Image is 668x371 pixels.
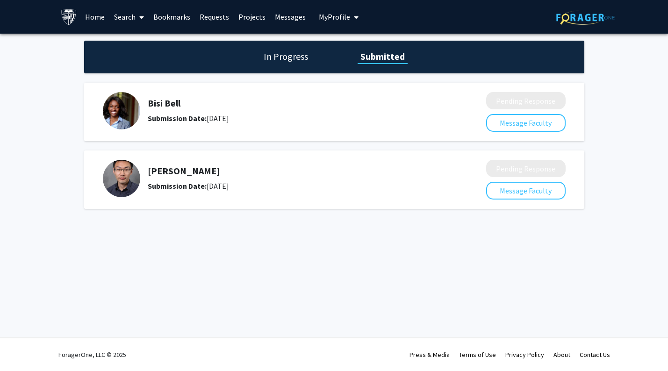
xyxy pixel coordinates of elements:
[148,98,437,109] h5: Bisi Bell
[270,0,310,33] a: Messages
[195,0,234,33] a: Requests
[459,350,496,359] a: Terms of Use
[486,160,566,177] button: Pending Response
[486,92,566,109] button: Pending Response
[505,350,544,359] a: Privacy Policy
[580,350,610,359] a: Contact Us
[61,9,77,25] img: Johns Hopkins University Logo
[103,92,140,129] img: Profile Picture
[58,338,126,371] div: ForagerOne, LLC © 2025
[234,0,270,33] a: Projects
[409,350,450,359] a: Press & Media
[319,12,350,21] span: My Profile
[148,180,437,192] div: [DATE]
[149,0,195,33] a: Bookmarks
[556,10,615,25] img: ForagerOne Logo
[486,114,566,132] button: Message Faculty
[486,186,566,195] a: Message Faculty
[109,0,149,33] a: Search
[486,182,566,200] button: Message Faculty
[148,114,207,123] b: Submission Date:
[553,350,570,359] a: About
[148,113,437,124] div: [DATE]
[261,50,311,63] h1: In Progress
[7,329,40,364] iframe: Chat
[358,50,408,63] h1: Submitted
[148,165,437,177] h5: [PERSON_NAME]
[80,0,109,33] a: Home
[486,118,566,128] a: Message Faculty
[148,181,207,191] b: Submission Date:
[103,160,140,197] img: Profile Picture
